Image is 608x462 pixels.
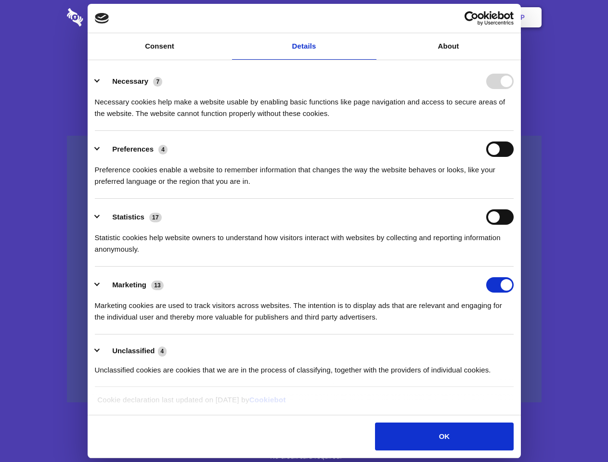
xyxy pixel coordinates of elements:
button: Statistics (17) [95,209,168,225]
span: 4 [158,145,168,154]
label: Necessary [112,77,148,85]
a: Cookiebot [249,396,286,404]
button: Marketing (13) [95,277,170,293]
label: Statistics [112,213,144,221]
iframe: Drift Widget Chat Controller [560,414,596,450]
label: Preferences [112,145,154,153]
a: Consent [88,33,232,60]
span: 7 [153,77,162,87]
div: Unclassified cookies are cookies that we are in the process of classifying, together with the pro... [95,357,514,376]
div: Statistic cookies help website owners to understand how visitors interact with websites by collec... [95,225,514,255]
a: About [376,33,521,60]
button: Necessary (7) [95,74,168,89]
a: Details [232,33,376,60]
label: Marketing [112,281,146,289]
div: Cookie declaration last updated on [DATE] by [90,394,518,413]
img: logo-wordmark-white-trans-d4663122ce5f474addd5e946df7df03e33cb6a1c49d2221995e7729f52c070b2.svg [67,8,149,26]
h1: Eliminate Slack Data Loss. [67,43,542,78]
a: Wistia video thumbnail [67,136,542,403]
button: OK [375,423,513,450]
button: Unclassified (4) [95,345,173,357]
a: Usercentrics Cookiebot - opens in a new window [429,11,514,26]
div: Marketing cookies are used to track visitors across websites. The intention is to display ads tha... [95,293,514,323]
span: 17 [149,213,162,222]
button: Preferences (4) [95,141,174,157]
a: Login [437,2,479,32]
div: Preference cookies enable a website to remember information that changes the way the website beha... [95,157,514,187]
a: Pricing [283,2,324,32]
div: Necessary cookies help make a website usable by enabling basic functions like page navigation and... [95,89,514,119]
span: 13 [151,281,164,290]
img: logo [95,13,109,24]
h4: Auto-redaction of sensitive data, encrypted data sharing and self-destructing private chats. Shar... [67,88,542,119]
a: Contact [390,2,435,32]
span: 4 [158,346,167,356]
